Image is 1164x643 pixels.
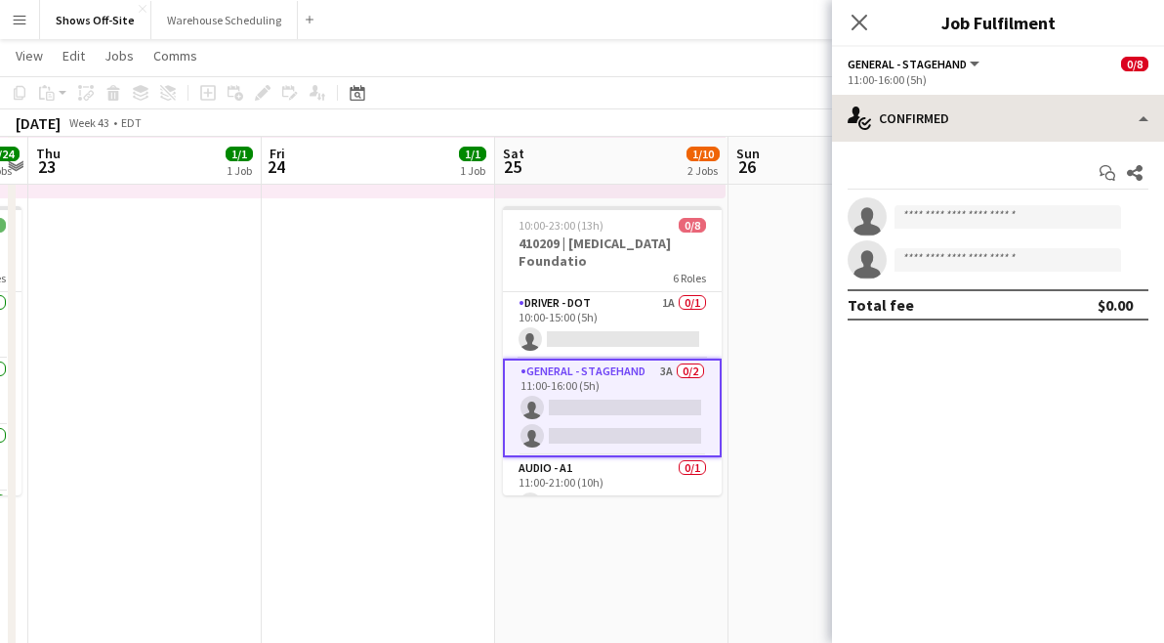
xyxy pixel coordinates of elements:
a: Comms [145,43,205,68]
a: Edit [55,43,93,68]
span: 1/1 [459,147,486,161]
app-card-role: General - Stagehand3A0/211:00-16:00 (5h) [503,359,722,457]
div: $0.00 [1098,295,1133,315]
button: Warehouse Scheduling [151,1,298,39]
div: [DATE] [16,113,61,133]
span: 10:00-23:00 (13h) [519,218,603,233]
span: 23 [33,155,61,178]
div: Total fee [848,295,914,315]
span: View [16,47,43,64]
span: 26 [733,155,760,178]
div: Confirmed [832,95,1164,142]
span: 6 Roles [673,271,706,285]
span: 0/8 [1121,57,1148,71]
span: Thu [36,145,61,162]
span: Comms [153,47,197,64]
span: Sat [503,145,524,162]
app-card-role: Audio - A10/111:00-21:00 (10h) [503,457,722,524]
span: 1/10 [686,147,720,161]
div: 1 Job [227,163,252,178]
span: 1/1 [226,147,253,161]
span: General - Stagehand [848,57,967,71]
span: Week 43 [64,115,113,130]
span: Edit [62,47,85,64]
div: 11:00-16:00 (5h) [848,72,1148,87]
a: Jobs [97,43,142,68]
app-card-role: Driver - DOT1A0/110:00-15:00 (5h) [503,292,722,359]
button: Shows Off-Site [40,1,151,39]
span: 25 [500,155,524,178]
span: Fri [270,145,285,162]
span: Jobs [104,47,134,64]
h3: Job Fulfilment [832,10,1164,35]
span: 0/8 [679,218,706,233]
span: Sun [736,145,760,162]
span: 24 [267,155,285,178]
h3: 410209 | [MEDICAL_DATA] Foundatio [503,235,722,270]
div: EDT [121,115,142,130]
div: 2 Jobs [687,163,719,178]
a: View [8,43,51,68]
button: General - Stagehand [848,57,982,71]
app-job-card: 10:00-23:00 (13h)0/8410209 | [MEDICAL_DATA] Foundatio6 RolesDriver - DOT1A0/110:00-15:00 (5h) Gen... [503,206,722,495]
div: 1 Job [460,163,485,178]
